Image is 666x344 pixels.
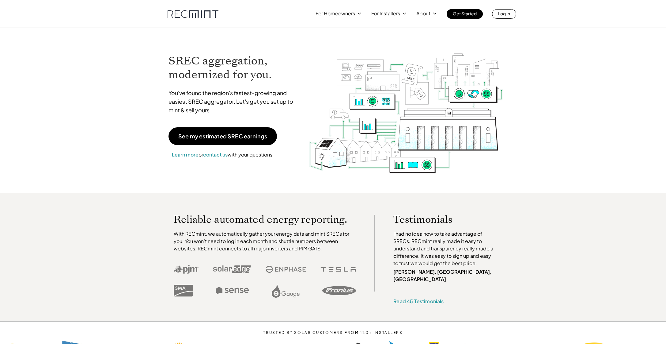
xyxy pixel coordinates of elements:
p: TRUSTED BY SOLAR CUSTOMERS FROM 120+ INSTALLERS [245,330,422,335]
p: You've found the region's fastest-growing and easiest SREC aggregator. Let's get you set up to mi... [168,89,299,114]
a: Read 45 Testimonials [393,298,444,304]
p: See my estimated SREC earnings [178,133,267,139]
a: Get Started [447,9,483,19]
p: For Homeowners [316,9,355,18]
img: RECmint value cycle [308,37,504,175]
a: See my estimated SREC earnings [168,127,277,145]
p: Log In [498,9,510,18]
p: Reliable automated energy reporting. [174,215,356,224]
a: Log In [492,9,516,19]
p: Get Started [453,9,477,18]
p: For Installers [371,9,400,18]
p: Testimonials [393,215,485,224]
p: About [416,9,430,18]
h1: SREC aggregation, modernized for you. [168,54,299,82]
p: With RECmint, we automatically gather your energy data and mint SRECs for you. You won't need to ... [174,230,356,252]
a: contact us [203,151,228,158]
p: or with your questions [168,151,276,159]
a: Learn more [172,151,199,158]
p: [PERSON_NAME], [GEOGRAPHIC_DATA], [GEOGRAPHIC_DATA] [393,268,496,283]
p: I had no idea how to take advantage of SRECs. RECmint really made it easy to understand and trans... [393,230,496,267]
